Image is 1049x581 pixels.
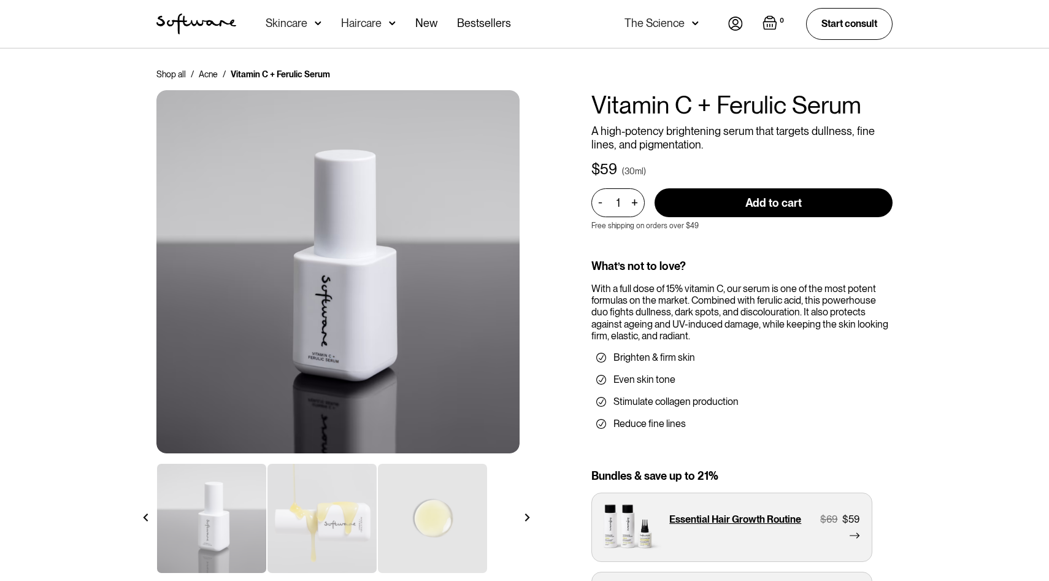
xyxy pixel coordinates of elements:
[389,17,396,29] img: arrow down
[777,15,786,26] div: 0
[628,196,641,210] div: +
[591,283,893,342] div: With a full dose of 15% vitamin C, our serum is one of the most potent formulas on the market. Co...
[596,418,888,430] li: Reduce fine lines
[624,17,685,29] div: The Science
[591,493,872,562] a: Essential Hair Growth Routine$69$59
[596,352,888,364] li: Brighten & firm skin
[591,469,893,483] div: Bundles & save up to 21%
[820,514,826,525] div: $
[523,514,531,521] img: arrow right
[156,13,236,34] img: Software Logo
[842,514,848,525] div: $
[826,514,837,525] div: 69
[596,374,888,386] li: Even skin tone
[669,514,801,525] p: Essential Hair Growth Routine
[848,514,859,525] div: 59
[591,125,893,151] p: A high-potency brightening serum that targets dullness, fine lines, and pigmentation.
[223,68,226,80] div: /
[156,68,186,80] a: Shop all
[806,8,893,39] a: Start consult
[191,68,194,80] div: /
[341,17,382,29] div: Haircare
[591,221,699,230] p: Free shipping on orders over $49
[591,161,600,179] div: $
[266,17,307,29] div: Skincare
[591,90,893,120] h1: Vitamin C + Ferulic Serum
[156,90,520,453] img: Ceramide Moisturiser
[199,68,218,80] a: Acne
[231,68,330,80] div: Vitamin C + Ferulic Serum
[600,161,617,179] div: 59
[142,514,150,521] img: arrow left
[692,17,699,29] img: arrow down
[655,188,893,217] input: Add to cart
[622,165,646,177] div: (30ml)
[591,260,893,273] div: What’s not to love?
[763,15,786,33] a: Open empty cart
[596,396,888,408] li: Stimulate collagen production
[598,196,606,209] div: -
[315,17,321,29] img: arrow down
